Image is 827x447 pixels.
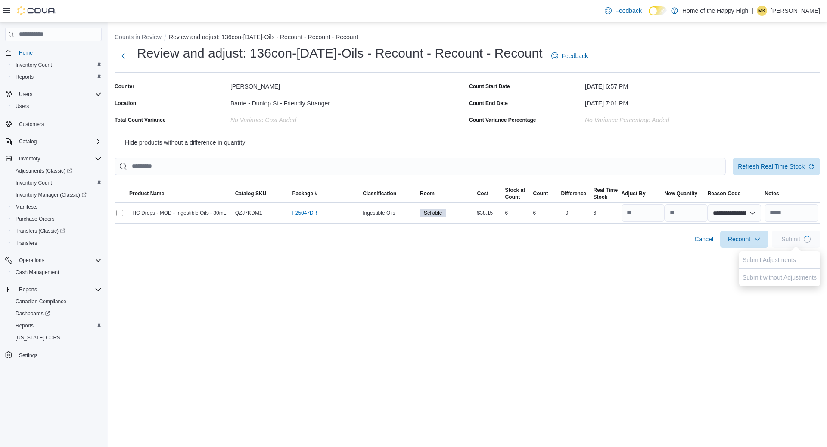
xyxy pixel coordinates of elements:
[16,191,87,198] span: Inventory Manager (Classic)
[594,187,618,200] span: Real Time Stock
[2,136,105,148] button: Catalog
[19,155,40,162] span: Inventory
[16,74,34,80] span: Reports
[9,165,105,177] a: Adjustments (Classic)
[129,210,226,216] span: THC Drops - MOD - Ingestible Oils - 30mL
[505,187,525,200] span: Stock at Count
[505,187,525,194] div: Stock at
[585,96,820,107] div: [DATE] 7:01 PM
[290,188,361,199] button: Package #
[12,226,68,236] a: Transfers (Classic)
[16,284,102,295] span: Reports
[115,33,820,43] nav: An example of EuiBreadcrumbs
[19,138,37,145] span: Catalog
[743,273,817,282] span: Submit without Adjustments
[16,255,102,265] span: Operations
[16,334,60,341] span: [US_STATE] CCRS
[115,34,162,40] button: Counts in Review
[9,332,105,344] button: [US_STATE] CCRS
[12,166,102,176] span: Adjustments (Classic)
[738,162,805,171] span: Refresh Real Time Stock
[16,350,41,361] a: Settings
[16,350,102,361] span: Settings
[2,284,105,296] button: Reports
[9,237,105,249] button: Transfers
[765,190,779,197] span: Notes
[235,190,267,197] span: Catalog SKU
[665,190,698,197] div: New Quantity
[12,321,37,331] a: Reports
[12,60,102,70] span: Inventory Count
[12,166,75,176] a: Adjustments (Classic)
[9,71,105,83] button: Reports
[418,188,476,199] button: Room
[16,154,102,164] span: Inventory
[9,189,105,201] a: Inventory Manager (Classic)
[12,202,102,212] span: Manifests
[469,100,508,107] label: Count End Date
[505,194,525,200] div: Count
[16,62,52,68] span: Inventory Count
[12,321,102,331] span: Reports
[115,117,165,123] div: Total Count Variance
[19,121,44,128] span: Customers
[17,6,56,15] img: Cova
[562,52,588,60] span: Feedback
[739,251,799,268] button: Submit Adjustments
[115,158,726,175] input: This is a search bar. After typing your query, hit enter to filter the results lower in the page.
[16,89,36,99] button: Users
[16,167,72,174] span: Adjustments (Classic)
[16,203,37,210] span: Manifests
[532,208,560,218] div: 6
[235,210,262,216] span: QZJ7KDM1
[9,296,105,308] button: Canadian Compliance
[592,208,620,218] div: 6
[757,6,767,16] div: Michael Kirkman
[230,80,466,90] div: [PERSON_NAME]
[2,46,105,59] button: Home
[12,296,70,307] a: Canadian Compliance
[594,194,618,200] div: Stock
[771,6,820,16] p: [PERSON_NAME]
[585,80,820,90] div: [DATE] 6:57 PM
[12,267,62,277] a: Cash Management
[758,6,766,16] span: MK
[9,100,105,112] button: Users
[504,208,532,218] div: 6
[16,216,55,222] span: Purchase Orders
[115,137,245,148] label: Hide products without a difference in quantity
[16,228,65,234] span: Transfers (Classic)
[2,117,105,130] button: Customers
[292,210,317,216] a: F25047DR
[781,235,800,244] span: Submit
[649,6,667,15] input: Dark Mode
[615,6,641,15] span: Feedback
[16,89,102,99] span: Users
[2,349,105,361] button: Settings
[16,255,48,265] button: Operations
[12,214,102,224] span: Purchase Orders
[12,101,32,111] a: Users
[19,91,32,98] span: Users
[601,2,645,19] a: Feedback
[560,188,592,199] button: Difference
[561,190,587,197] span: Difference
[733,158,820,175] button: Refresh Real Time Stock
[420,209,446,217] span: Sellable
[533,190,548,197] span: Count
[504,185,532,202] button: Stock atCount
[127,188,233,199] button: Product Name
[477,190,489,197] span: Cost
[708,190,741,197] span: Reason Code
[19,286,37,293] span: Reports
[469,117,536,123] div: Count Variance Percentage
[16,298,66,305] span: Canadian Compliance
[16,118,102,129] span: Customers
[476,188,504,199] button: Cost
[363,190,396,197] span: Classification
[19,257,44,264] span: Operations
[16,179,52,186] span: Inventory Count
[12,178,56,188] a: Inventory Count
[16,322,34,329] span: Reports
